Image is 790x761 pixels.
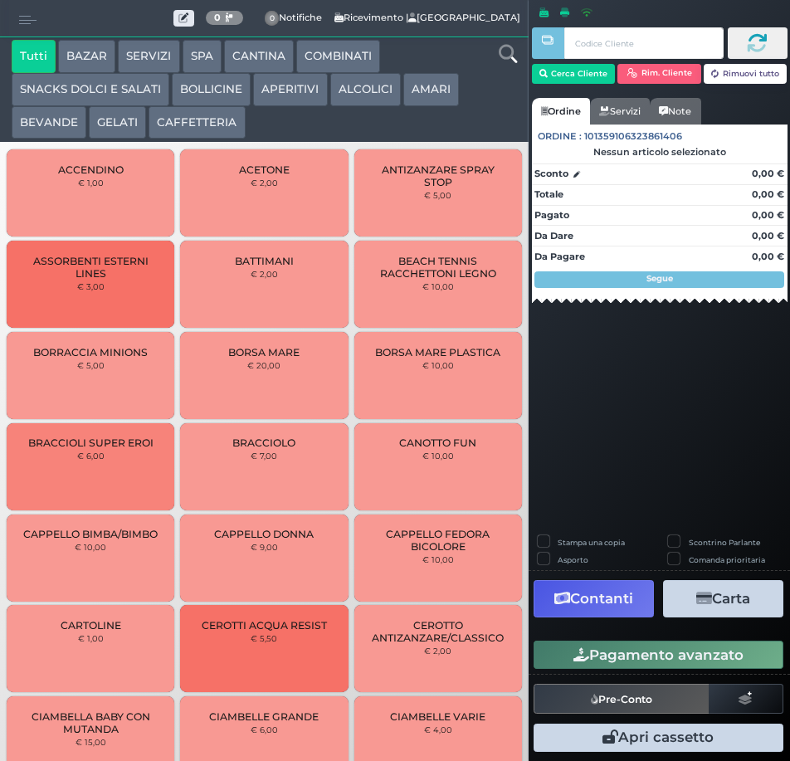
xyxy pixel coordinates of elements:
button: CAFFETTERIA [149,106,245,139]
button: SNACKS DOLCI E SALATI [12,73,169,106]
small: € 15,00 [76,737,106,747]
label: Stampa una copia [558,537,625,548]
span: CEROTTO ANTIZANZARE/CLASSICO [368,619,507,644]
span: BORSA MARE [228,346,300,359]
label: Asporto [558,554,588,565]
strong: 0,00 € [752,209,784,221]
span: Ordine : [538,129,582,144]
small: € 10,00 [422,360,454,370]
strong: 0,00 € [752,251,784,262]
span: BATTIMANI [235,255,294,267]
span: BRACCIOLO [232,437,295,449]
span: CAPPELLO FEDORA BICOLORE [368,528,507,553]
small: € 9,00 [251,542,278,552]
strong: Sconto [534,167,568,181]
button: Cerca Cliente [532,64,616,84]
span: CAPPELLO BIMBA/BIMBO [23,528,158,540]
strong: 0,00 € [752,168,784,179]
div: Nessun articolo selezionato [532,146,788,158]
button: BAZAR [58,40,115,73]
strong: Da Pagare [534,251,585,262]
span: BRACCIOLI SUPER EROI [28,437,154,449]
span: BORSA MARE PLASTICA [375,346,500,359]
button: Rimuovi tutto [704,64,788,84]
span: CAPPELLO DONNA [214,528,314,540]
a: Servizi [590,98,650,124]
button: ALCOLICI [330,73,401,106]
button: COMBINATI [296,40,380,73]
span: ACCENDINO [58,163,124,176]
small: € 5,00 [77,360,105,370]
span: 0 [265,11,280,26]
span: ANTIZANZARE SPRAY STOP [368,163,507,188]
button: BOLLICINE [172,73,251,106]
button: SPA [183,40,222,73]
label: Scontrino Parlante [689,537,760,548]
strong: Segue [646,273,673,284]
small: € 1,00 [78,633,104,643]
span: ASSORBENTI ESTERNI LINES [21,255,160,280]
small: € 3,00 [77,281,105,291]
span: Ricevimento | [GEOGRAPHIC_DATA] [173,6,520,30]
small: € 5,50 [251,633,277,643]
button: Rim. Cliente [617,64,701,84]
small: € 10,00 [422,554,454,564]
small: € 2,00 [424,646,451,656]
button: Pagamento avanzato [534,641,783,669]
small: € 2,00 [251,269,278,279]
button: BEVANDE [12,106,86,139]
span: CIAMBELLE GRANDE [209,710,319,723]
button: GELATI [89,106,146,139]
small: € 2,00 [251,178,278,188]
button: AMARI [403,73,459,106]
strong: Pagato [534,209,569,221]
button: Contanti [534,580,654,617]
label: Comanda prioritaria [689,554,765,565]
small: € 6,00 [77,451,105,461]
span: ACETONE [239,163,290,176]
button: Carta [663,580,783,617]
small: € 10,00 [422,451,454,461]
span: CEROTTI ACQUA RESIST [202,619,327,632]
b: 0 [214,12,221,23]
small: € 6,00 [251,724,278,734]
strong: Da Dare [534,230,573,241]
strong: Totale [534,188,563,200]
small: € 7,00 [251,451,277,461]
button: APERITIVI [253,73,327,106]
span: CIAMBELLA BABY CON MUTANDA [21,710,160,735]
input: Codice Cliente [564,27,723,59]
small: € 4,00 [424,724,452,734]
button: CANTINA [224,40,294,73]
small: € 1,00 [78,178,104,188]
button: SERVIZI [118,40,179,73]
span: Notifiche [256,7,332,31]
span: CARTOLINE [61,619,121,632]
a: Note [650,98,700,124]
span: BEACH TENNIS RACCHETTONI LEGNO [368,255,507,280]
strong: 0,00 € [752,230,784,241]
span: BORRACCIA MINIONS [33,346,148,359]
small: € 5,00 [424,190,451,200]
button: Pre-Conto [534,684,710,714]
a: Ordine [532,98,590,124]
button: Apri cassetto [534,724,783,752]
small: € 10,00 [422,281,454,291]
button: Tutti [12,40,56,73]
span: 101359106323861406 [584,129,682,144]
small: € 10,00 [75,542,106,552]
strong: 0,00 € [752,188,784,200]
span: CANOTTO FUN [399,437,476,449]
span: CIAMBELLE VARIE [390,710,485,723]
small: € 20,00 [247,360,280,370]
